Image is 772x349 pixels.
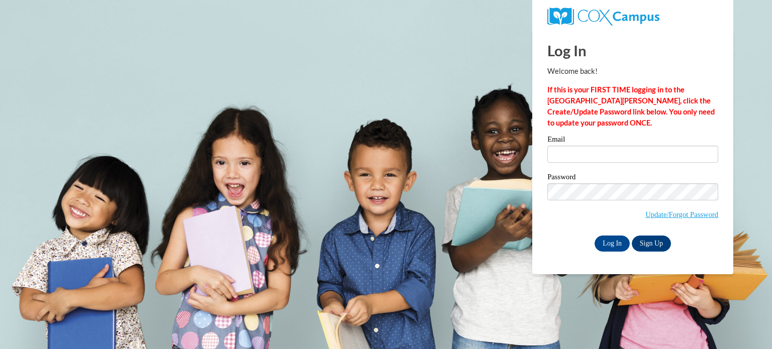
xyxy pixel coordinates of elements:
[547,12,659,20] a: COX Campus
[547,85,715,127] strong: If this is your FIRST TIME logging in to the [GEOGRAPHIC_DATA][PERSON_NAME], click the Create/Upd...
[547,8,659,26] img: COX Campus
[547,173,718,183] label: Password
[547,40,718,61] h1: Log In
[595,236,630,252] input: Log In
[547,66,718,77] p: Welcome back!
[547,136,718,146] label: Email
[632,236,671,252] a: Sign Up
[645,210,718,218] a: Update/Forgot Password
